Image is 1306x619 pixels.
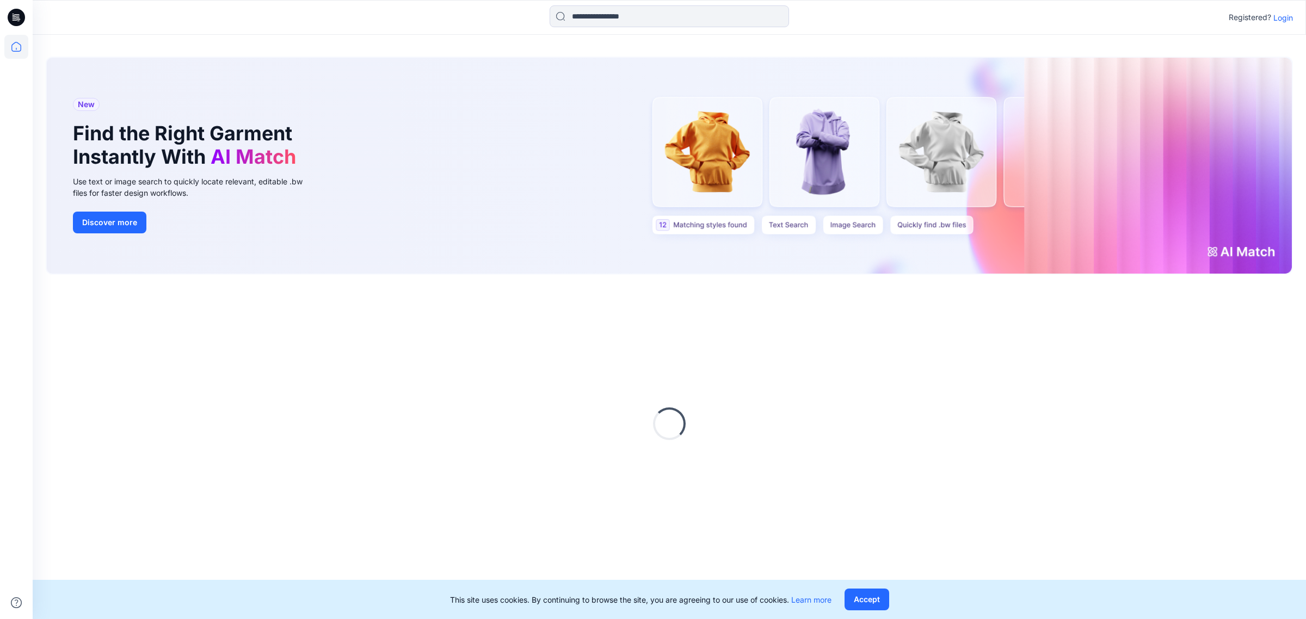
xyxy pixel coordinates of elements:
p: Registered? [1229,11,1271,24]
h1: Find the Right Garment Instantly With [73,122,301,169]
p: Login [1273,12,1293,23]
button: Accept [845,589,889,610]
a: Learn more [791,595,831,604]
span: AI Match [211,145,296,169]
div: Use text or image search to quickly locate relevant, editable .bw files for faster design workflows. [73,176,318,199]
span: New [78,98,95,111]
button: Discover more [73,212,146,233]
p: This site uses cookies. By continuing to browse the site, you are agreeing to our use of cookies. [450,594,831,605]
